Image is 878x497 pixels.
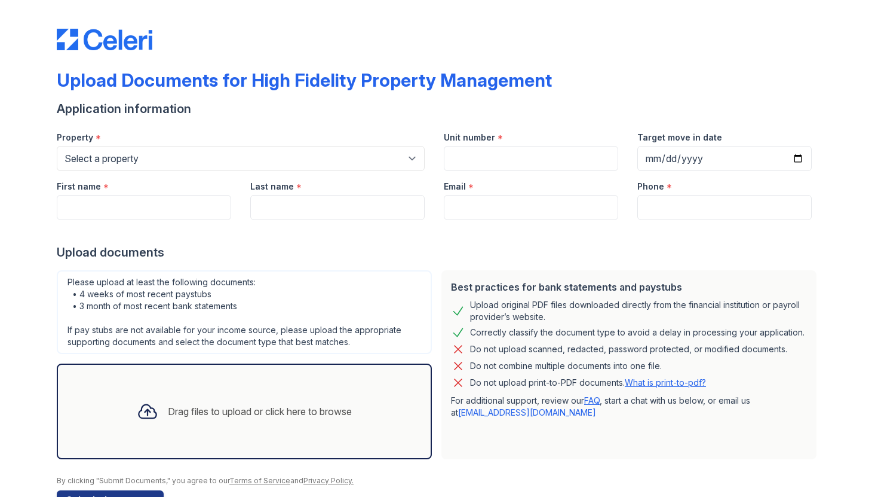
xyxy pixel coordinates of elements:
a: What is print-to-pdf? [625,377,706,388]
label: Target move in date [637,132,722,144]
label: Phone [637,181,664,193]
div: Upload Documents for High Fidelity Property Management [57,69,552,91]
a: [EMAIL_ADDRESS][DOMAIN_NAME] [458,407,596,417]
a: Privacy Policy. [303,476,354,485]
a: FAQ [584,395,600,405]
div: Do not combine multiple documents into one file. [470,359,662,373]
div: Please upload at least the following documents: • 4 weeks of most recent paystubs • 3 month of mo... [57,270,432,354]
div: Application information [57,100,821,117]
label: Property [57,132,93,144]
div: Best practices for bank statements and paystubs [451,280,807,294]
a: Terms of Service [229,476,290,485]
p: For additional support, review our , start a chat with us below, or email us at [451,395,807,419]
img: CE_Logo_Blue-a8612792a0a2168367f1c8372b55b34899dd931a85d93a1a3d3e32e68fde9ad4.png [57,29,152,50]
div: By clicking "Submit Documents," you agree to our and [57,476,821,486]
label: Last name [250,181,294,193]
label: First name [57,181,101,193]
label: Unit number [444,132,495,144]
div: Upload documents [57,244,821,261]
div: Correctly classify the document type to avoid a delay in processing your application. [470,325,805,340]
div: Drag files to upload or click here to browse [168,404,352,419]
div: Upload original PDF files downloaded directly from the financial institution or payroll provider’... [470,299,807,323]
p: Do not upload print-to-PDF documents. [470,377,706,389]
div: Do not upload scanned, redacted, password protected, or modified documents. [470,342,787,356]
label: Email [444,181,466,193]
